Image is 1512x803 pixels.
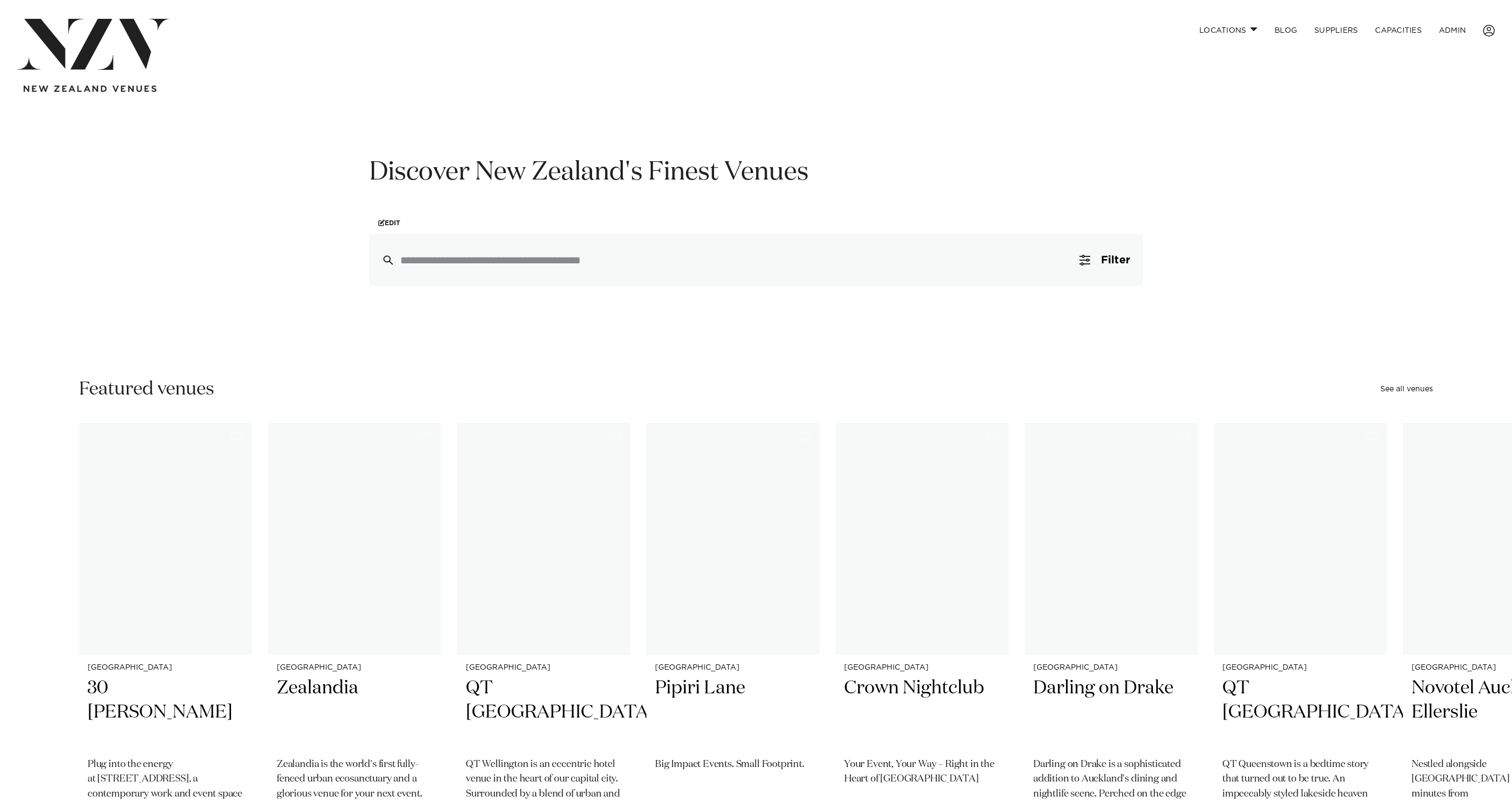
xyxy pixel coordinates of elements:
a: See all venues [1380,385,1433,393]
a: BLOG [1266,19,1306,42]
a: ADMIN [1430,19,1474,42]
h2: 30 [PERSON_NAME] [88,676,243,749]
small: [GEOGRAPHIC_DATA] [466,664,622,672]
a: SUPPLIERS [1306,19,1366,42]
a: Capacities [1366,19,1430,42]
h2: QT [GEOGRAPHIC_DATA] [1222,676,1378,749]
a: Locations [1191,19,1266,42]
h2: Featured venues [79,377,214,401]
small: [GEOGRAPHIC_DATA] [1033,664,1189,672]
h2: Zealandia [277,676,433,749]
h2: Darling on Drake [1033,676,1189,749]
p: Big Impact Events. Small Footprint. [655,757,811,772]
p: Zealandia is the world's first fully-fenced urban ecosanctuary and a glorious venue for your next... [277,757,433,802]
p: Your Event, Your Way – Right in the Heart of [GEOGRAPHIC_DATA] [844,757,1000,787]
small: [GEOGRAPHIC_DATA] [277,664,433,672]
small: [GEOGRAPHIC_DATA] [1222,664,1378,672]
img: nzv-logo.png [17,19,169,70]
h1: Discover New Zealand's Finest Venues [369,156,1143,190]
h2: QT [GEOGRAPHIC_DATA] [466,676,622,749]
h2: Pipiri Lane [655,676,811,749]
span: Filter [1101,255,1130,266]
small: [GEOGRAPHIC_DATA] [88,664,243,672]
small: [GEOGRAPHIC_DATA] [844,664,1000,672]
button: Filter [1067,234,1143,286]
h2: Crown Nightclub [844,676,1000,749]
small: [GEOGRAPHIC_DATA] [655,664,811,672]
a: Edit [369,211,409,234]
img: new-zealand-venues-text.png [24,85,156,92]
